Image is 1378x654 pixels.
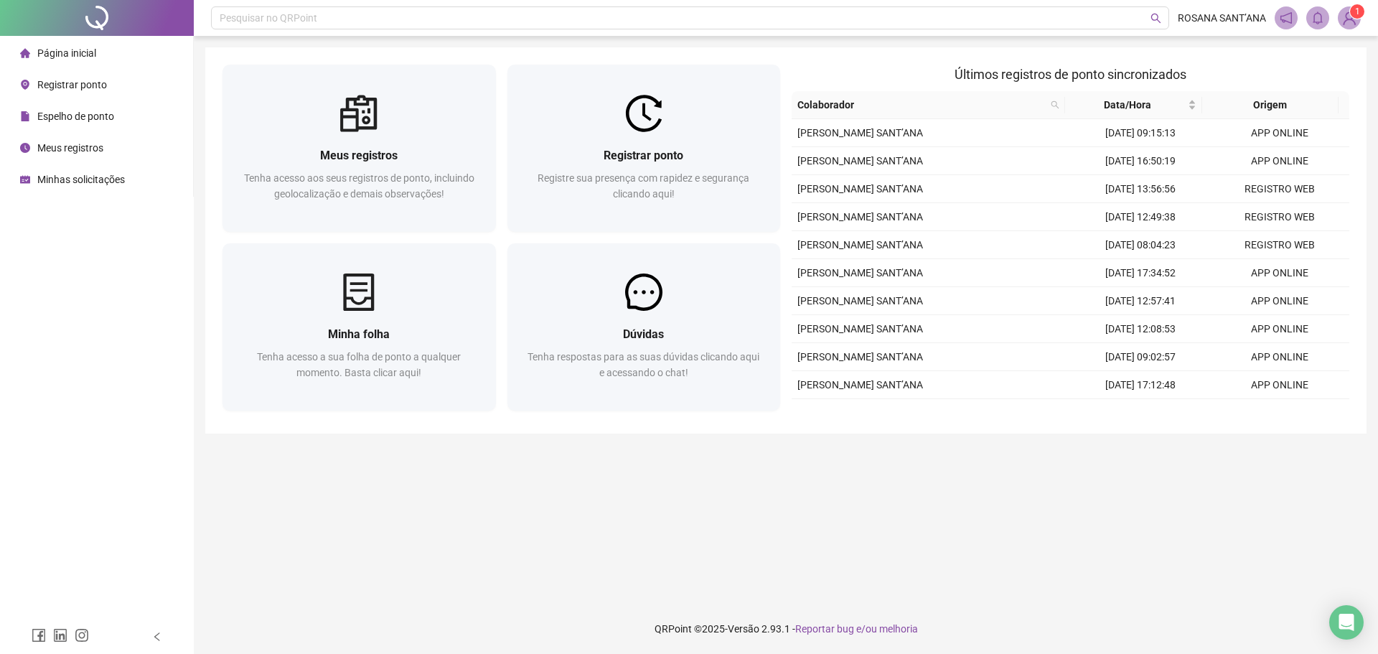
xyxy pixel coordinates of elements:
[797,267,923,279] span: [PERSON_NAME] SANT’ANA
[53,628,67,643] span: linkedin
[797,183,923,195] span: [PERSON_NAME] SANT’ANA
[20,48,30,58] span: home
[604,149,683,162] span: Registrar ponto
[1329,605,1364,640] div: Open Intercom Messenger
[1350,4,1364,19] sup: Atualize o seu contato no menu Meus Dados
[1150,13,1161,24] span: search
[37,142,103,154] span: Meus registros
[507,65,781,232] a: Registrar pontoRegistre sua presença com rapidez e segurança clicando aqui!
[1071,399,1210,427] td: [DATE] 13:09:44
[797,211,923,223] span: [PERSON_NAME] SANT’ANA
[37,174,125,185] span: Minhas solicitações
[1178,10,1266,26] span: ROSANA SANT’ANA
[1210,231,1349,259] td: REGISTRO WEB
[1210,119,1349,147] td: APP ONLINE
[797,351,923,363] span: [PERSON_NAME] SANT’ANA
[1210,147,1349,175] td: APP ONLINE
[328,327,390,341] span: Minha folha
[955,67,1186,82] span: Últimos registros de ponto sincronizados
[1311,11,1324,24] span: bell
[257,351,461,378] span: Tenha acesso a sua folha de ponto a qualquer momento. Basta clicar aqui!
[32,628,46,643] span: facebook
[528,351,759,378] span: Tenha respostas para as suas dúvidas clicando aqui e acessando o chat!
[37,111,114,122] span: Espelho de ponto
[728,623,759,635] span: Versão
[797,127,923,139] span: [PERSON_NAME] SANT’ANA
[507,243,781,411] a: DúvidasTenha respostas para as suas dúvidas clicando aqui e acessando o chat!
[1210,315,1349,343] td: APP ONLINE
[1065,91,1202,119] th: Data/Hora
[797,155,923,167] span: [PERSON_NAME] SANT’ANA
[1071,147,1210,175] td: [DATE] 16:50:19
[20,80,30,90] span: environment
[1339,7,1360,29] img: 64899
[37,47,96,59] span: Página inicial
[1071,287,1210,315] td: [DATE] 12:57:41
[20,174,30,184] span: schedule
[797,379,923,391] span: [PERSON_NAME] SANT’ANA
[1210,287,1349,315] td: APP ONLINE
[1210,175,1349,203] td: REGISTRO WEB
[320,149,398,162] span: Meus registros
[1071,343,1210,371] td: [DATE] 09:02:57
[1071,119,1210,147] td: [DATE] 09:15:13
[1071,203,1210,231] td: [DATE] 12:49:38
[222,65,496,232] a: Meus registrosTenha acesso aos seus registros de ponto, incluindo geolocalização e demais observa...
[222,243,496,411] a: Minha folhaTenha acesso a sua folha de ponto a qualquer momento. Basta clicar aqui!
[797,239,923,251] span: [PERSON_NAME] SANT’ANA
[1071,259,1210,287] td: [DATE] 17:34:52
[1210,371,1349,399] td: APP ONLINE
[1071,97,1185,113] span: Data/Hora
[797,97,1045,113] span: Colaborador
[795,623,918,635] span: Reportar bug e/ou melhoria
[538,172,749,200] span: Registre sua presença com rapidez e segurança clicando aqui!
[797,323,923,335] span: [PERSON_NAME] SANT’ANA
[194,604,1378,654] footer: QRPoint © 2025 - 2.93.1 -
[1048,94,1062,116] span: search
[1355,6,1360,17] span: 1
[1210,399,1349,427] td: APP ONLINE
[1202,91,1339,119] th: Origem
[1071,231,1210,259] td: [DATE] 08:04:23
[152,632,162,642] span: left
[1210,259,1349,287] td: APP ONLINE
[1051,101,1059,109] span: search
[1071,371,1210,399] td: [DATE] 17:12:48
[623,327,664,341] span: Dúvidas
[244,172,474,200] span: Tenha acesso aos seus registros de ponto, incluindo geolocalização e demais observações!
[20,111,30,121] span: file
[1280,11,1293,24] span: notification
[75,628,89,643] span: instagram
[37,79,107,90] span: Registrar ponto
[1210,343,1349,371] td: APP ONLINE
[1071,315,1210,343] td: [DATE] 12:08:53
[1071,175,1210,203] td: [DATE] 13:56:56
[797,295,923,307] span: [PERSON_NAME] SANT’ANA
[20,143,30,153] span: clock-circle
[1210,203,1349,231] td: REGISTRO WEB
